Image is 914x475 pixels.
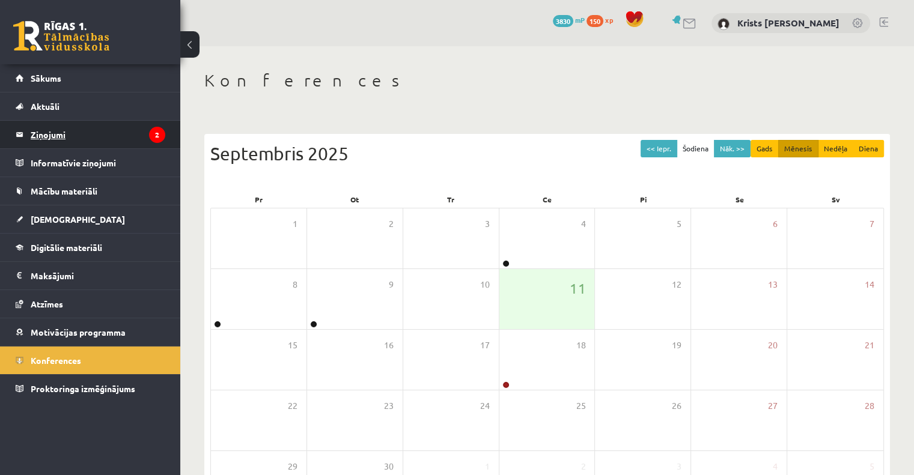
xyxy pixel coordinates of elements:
span: Atzīmes [31,298,63,309]
a: Informatīvie ziņojumi [16,149,165,177]
div: Pi [596,191,692,208]
span: 4 [773,460,778,473]
a: Ziņojumi2 [16,121,165,148]
span: 10 [480,278,490,291]
span: 29 [288,460,297,473]
span: 13 [768,278,778,291]
span: 25 [576,399,585,413]
a: Sākums [16,64,165,92]
div: Se [692,191,788,208]
span: 1 [293,217,297,231]
a: Konferences [16,346,165,374]
span: Mācību materiāli [31,186,97,196]
legend: Maksājumi [31,262,165,289]
span: 150 [586,15,603,27]
span: Motivācijas programma [31,327,126,337]
span: 12 [672,278,681,291]
span: [DEMOGRAPHIC_DATA] [31,214,125,225]
span: 9 [389,278,394,291]
span: 22 [288,399,297,413]
span: 17 [480,339,490,352]
span: 24 [480,399,490,413]
span: 2 [580,460,585,473]
a: Krists [PERSON_NAME] [737,17,839,29]
span: 6 [773,217,778,231]
span: xp [605,15,613,25]
div: Tr [403,191,499,208]
a: Mācību materiāli [16,177,165,205]
a: Proktoringa izmēģinājums [16,375,165,402]
span: mP [575,15,585,25]
span: Proktoringa izmēģinājums [31,383,135,394]
div: Ce [499,191,595,208]
a: Atzīmes [16,290,165,318]
a: Motivācijas programma [16,318,165,346]
span: 7 [870,217,874,231]
button: Nedēļa [818,140,853,157]
legend: Informatīvie ziņojumi [31,149,165,177]
span: 11 [570,278,585,298]
span: 26 [672,399,681,413]
span: 23 [384,399,394,413]
span: 14 [865,278,874,291]
a: Aktuāli [16,92,165,120]
img: Krists Andrejs Zeile [717,18,730,30]
button: << Iepr. [641,140,677,157]
button: Diena [853,140,884,157]
span: 3830 [553,15,573,27]
i: 2 [149,127,165,143]
span: 18 [576,339,585,352]
span: 28 [865,399,874,413]
span: Konferences [31,355,81,366]
button: Mēnesis [778,140,818,157]
a: Rīgas 1. Tālmācības vidusskola [13,21,109,51]
span: 30 [384,460,394,473]
button: Nāk. >> [714,140,751,157]
button: Gads [751,140,779,157]
div: Septembris 2025 [210,140,884,167]
button: Šodiena [677,140,714,157]
a: Digitālie materiāli [16,234,165,261]
div: Sv [788,191,884,208]
span: 20 [768,339,778,352]
span: 3 [485,217,490,231]
span: 5 [677,217,681,231]
a: 150 xp [586,15,619,25]
div: Ot [306,191,403,208]
span: 15 [288,339,297,352]
span: Aktuāli [31,101,59,112]
a: [DEMOGRAPHIC_DATA] [16,205,165,233]
span: 3 [677,460,681,473]
a: Maksājumi [16,262,165,289]
span: 21 [865,339,874,352]
span: 4 [580,217,585,231]
span: Digitālie materiāli [31,242,102,253]
span: 2 [389,217,394,231]
span: 16 [384,339,394,352]
a: 3830 mP [553,15,585,25]
div: Pr [210,191,306,208]
span: 19 [672,339,681,352]
span: 8 [293,278,297,291]
h1: Konferences [204,70,890,91]
span: 27 [768,399,778,413]
span: Sākums [31,73,61,83]
span: 5 [870,460,874,473]
legend: Ziņojumi [31,121,165,148]
span: 1 [485,460,490,473]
